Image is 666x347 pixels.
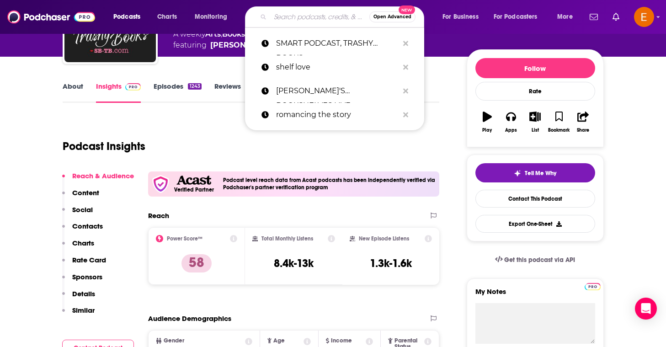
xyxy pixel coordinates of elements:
[188,83,201,90] div: 1243
[210,40,276,51] div: [PERSON_NAME]
[113,11,140,23] span: Podcasts
[72,171,134,180] p: Reach & Audience
[245,55,424,79] a: shelf love
[221,30,222,38] span: ,
[634,7,654,27] span: Logged in as emilymorris
[635,298,657,320] div: Open Intercom Messenger
[62,239,94,256] button: Charts
[63,139,145,153] h1: Podcast Insights
[475,106,499,139] button: Play
[222,30,245,38] a: Books
[72,306,95,315] p: Similar
[72,205,93,214] p: Social
[245,103,424,127] a: romancing the story
[261,235,313,242] h2: Total Monthly Listens
[174,187,214,192] h5: Verified Partner
[245,79,424,103] a: [PERSON_NAME]'S BOOKSHELVES LIVE
[214,82,241,103] a: Reviews
[273,338,285,344] span: Age
[167,235,202,242] h2: Power Score™
[62,256,106,272] button: Rate Card
[154,82,201,103] a: Episodes1243
[482,128,492,133] div: Play
[276,79,399,103] p: SARAH'S BOOKSHELVES LIVE
[152,175,170,193] img: verfied icon
[254,6,433,27] div: Search podcasts, credits, & more...
[96,82,141,103] a: InsightsPodchaser Pro
[125,83,141,91] img: Podchaser Pro
[514,170,521,177] img: tell me why sparkle
[72,188,99,197] p: Content
[72,256,106,264] p: Rate Card
[475,287,595,303] label: My Notes
[62,171,134,188] button: Reach & Audience
[164,338,184,344] span: Gender
[373,15,411,19] span: Open Advanced
[223,177,436,191] h4: Podcast level reach data from Acast podcasts has been independently verified via Podchaser's part...
[72,239,94,247] p: Charts
[245,32,424,55] a: SMART PODCAST, TRASHY BOOKS
[62,188,99,205] button: Content
[551,10,584,24] button: open menu
[525,170,556,177] span: Tell Me Why
[488,249,583,271] a: Get this podcast via API
[370,256,412,270] h3: 1.3k-1.6k
[62,222,103,239] button: Contacts
[205,30,221,38] a: Arts
[176,176,211,185] img: Acast
[359,235,409,242] h2: New Episode Listens
[331,338,352,344] span: Income
[532,128,539,133] div: List
[475,82,595,101] div: Rate
[63,82,83,103] a: About
[62,205,93,222] button: Social
[62,289,95,306] button: Details
[499,106,523,139] button: Apps
[494,11,538,23] span: For Podcasters
[148,314,231,323] h2: Audience Demographics
[504,256,575,264] span: Get this podcast via API
[571,106,595,139] button: Share
[505,128,517,133] div: Apps
[585,282,601,290] a: Pro website
[475,163,595,182] button: tell me why sparkleTell Me Why
[157,11,177,23] span: Charts
[634,7,654,27] button: Show profile menu
[173,29,314,51] div: A weekly podcast
[475,58,595,78] button: Follow
[557,11,573,23] span: More
[475,215,595,233] button: Export One-Sheet
[369,11,416,22] button: Open AdvancedNew
[634,7,654,27] img: User Profile
[107,10,152,24] button: open menu
[488,10,551,24] button: open menu
[195,11,227,23] span: Monitoring
[577,128,589,133] div: Share
[148,211,169,220] h2: Reach
[475,190,595,208] a: Contact This Podcast
[585,283,601,290] img: Podchaser Pro
[276,103,399,127] p: romancing the story
[276,55,399,79] p: shelf love
[270,10,369,24] input: Search podcasts, credits, & more...
[62,272,102,289] button: Sponsors
[274,256,314,270] h3: 8.4k-13k
[276,32,399,55] p: SMART PODCAST, TRASHY BOOKS
[72,222,103,230] p: Contacts
[72,289,95,298] p: Details
[399,5,415,14] span: New
[188,10,239,24] button: open menu
[436,10,490,24] button: open menu
[72,272,102,281] p: Sponsors
[523,106,547,139] button: List
[173,40,314,51] span: featuring
[151,10,182,24] a: Charts
[586,9,602,25] a: Show notifications dropdown
[181,254,212,272] p: 58
[548,128,570,133] div: Bookmark
[442,11,479,23] span: For Business
[7,8,95,26] img: Podchaser - Follow, Share and Rate Podcasts
[547,106,571,139] button: Bookmark
[609,9,623,25] a: Show notifications dropdown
